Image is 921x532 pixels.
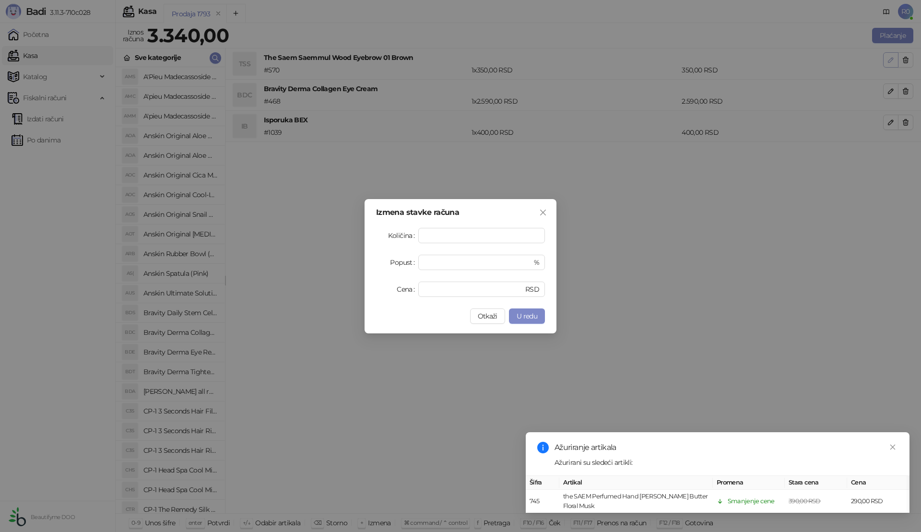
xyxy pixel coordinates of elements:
[535,209,551,216] span: Zatvori
[517,312,537,320] span: U redu
[555,457,898,468] div: Ažurirani su sledeći artikli:
[390,255,418,270] label: Popust
[847,476,909,490] th: Cena
[509,308,545,324] button: U redu
[376,209,545,216] div: Izmena stavke računa
[889,444,896,450] span: close
[555,442,898,453] div: Ažuriranje artikala
[847,490,909,513] td: 290,00 RSD
[478,312,497,320] span: Otkaži
[537,442,549,453] span: info-circle
[388,228,418,243] label: Količina
[397,282,418,297] label: Cena
[424,255,532,270] input: Popust
[424,282,523,296] input: Cena
[559,490,713,513] td: the SAEM Perfumed Hand [PERSON_NAME] Butter Floral Musk
[713,476,785,490] th: Promena
[535,205,551,220] button: Close
[419,228,544,243] input: Količina
[526,490,559,513] td: 745
[785,476,847,490] th: Stara cena
[728,497,775,506] div: Smanjenje cene
[789,497,821,505] span: 390,00 RSD
[526,476,559,490] th: Šifra
[887,442,898,452] a: Close
[559,476,713,490] th: Artikal
[539,209,547,216] span: close
[470,308,505,324] button: Otkaži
